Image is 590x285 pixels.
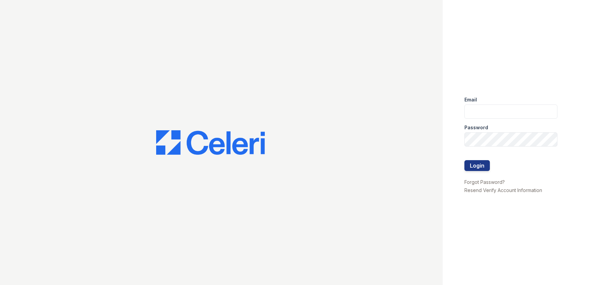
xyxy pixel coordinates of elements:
[464,187,542,193] a: Resend Verify Account Information
[464,96,477,103] label: Email
[464,124,488,131] label: Password
[464,179,505,185] a: Forgot Password?
[156,130,265,155] img: CE_Logo_Blue-a8612792a0a2168367f1c8372b55b34899dd931a85d93a1a3d3e32e68fde9ad4.png
[464,160,490,171] button: Login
